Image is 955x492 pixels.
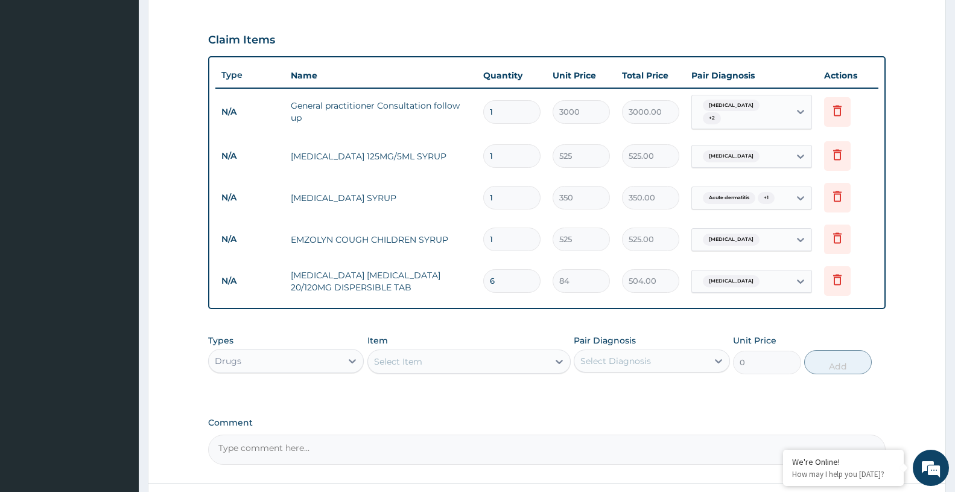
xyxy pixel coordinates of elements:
div: Select Item [374,356,422,368]
th: Actions [818,63,878,88]
th: Unit Price [547,63,616,88]
div: Select Diagnosis [580,355,651,367]
td: N/A [215,270,285,292]
span: [MEDICAL_DATA] [703,150,760,162]
div: Drugs [215,355,241,367]
label: Types [208,336,233,346]
textarea: Type your message and hit 'Enter' [6,330,230,372]
th: Pair Diagnosis [685,63,818,88]
img: d_794563401_company_1708531726252_794563401 [22,60,49,91]
p: How may I help you today? [792,469,895,479]
div: Minimize live chat window [198,6,227,35]
td: N/A [215,145,285,167]
td: N/A [215,101,285,123]
span: Acute dermatitis [703,192,755,204]
label: Comment [208,418,886,428]
td: N/A [215,228,285,251]
th: Type [215,64,285,86]
span: + 1 [758,192,775,204]
span: [MEDICAL_DATA] [703,275,760,287]
label: Item [367,334,388,347]
td: General practitioner Consultation follow up [285,94,477,130]
button: Add [804,350,872,374]
td: EMZOLYN COUGH CHILDREN SYRUP [285,228,477,252]
span: We're online! [70,152,167,274]
span: [MEDICAL_DATA] [703,234,760,246]
th: Name [285,63,477,88]
th: Total Price [616,63,685,88]
div: We're Online! [792,456,895,467]
td: [MEDICAL_DATA] 125MG/5ML SYRUP [285,144,477,168]
h3: Claim Items [208,34,275,47]
td: N/A [215,187,285,209]
label: Pair Diagnosis [574,334,636,347]
label: Unit Price [733,334,776,347]
td: [MEDICAL_DATA] SYRUP [285,186,477,210]
div: Chat with us now [63,68,203,83]
th: Quantity [477,63,547,88]
span: [MEDICAL_DATA] [703,100,760,112]
td: [MEDICAL_DATA] [MEDICAL_DATA] 20/120MG DISPERSIBLE TAB [285,263,477,299]
span: + 2 [703,112,721,124]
